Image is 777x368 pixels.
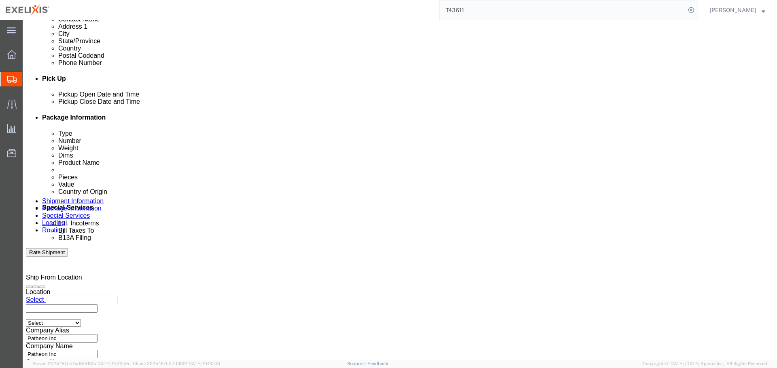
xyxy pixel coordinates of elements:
span: [DATE] 14:43:55 [96,361,129,366]
span: [DATE] 10:20:09 [187,361,220,366]
span: Client: 2025.18.0-27d3021 [133,361,220,366]
span: Server: 2025.18.0-c7ad5f513fb [32,361,129,366]
img: logo [6,4,49,16]
button: [PERSON_NAME] [709,5,766,15]
a: Support [347,361,367,366]
span: Fred Eisenman [710,6,756,15]
a: Feedback [367,361,388,366]
iframe: FS Legacy Container [23,20,777,360]
input: Search for shipment number, reference number [439,0,686,20]
span: Copyright © [DATE]-[DATE] Agistix Inc., All Rights Reserved [643,360,767,367]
